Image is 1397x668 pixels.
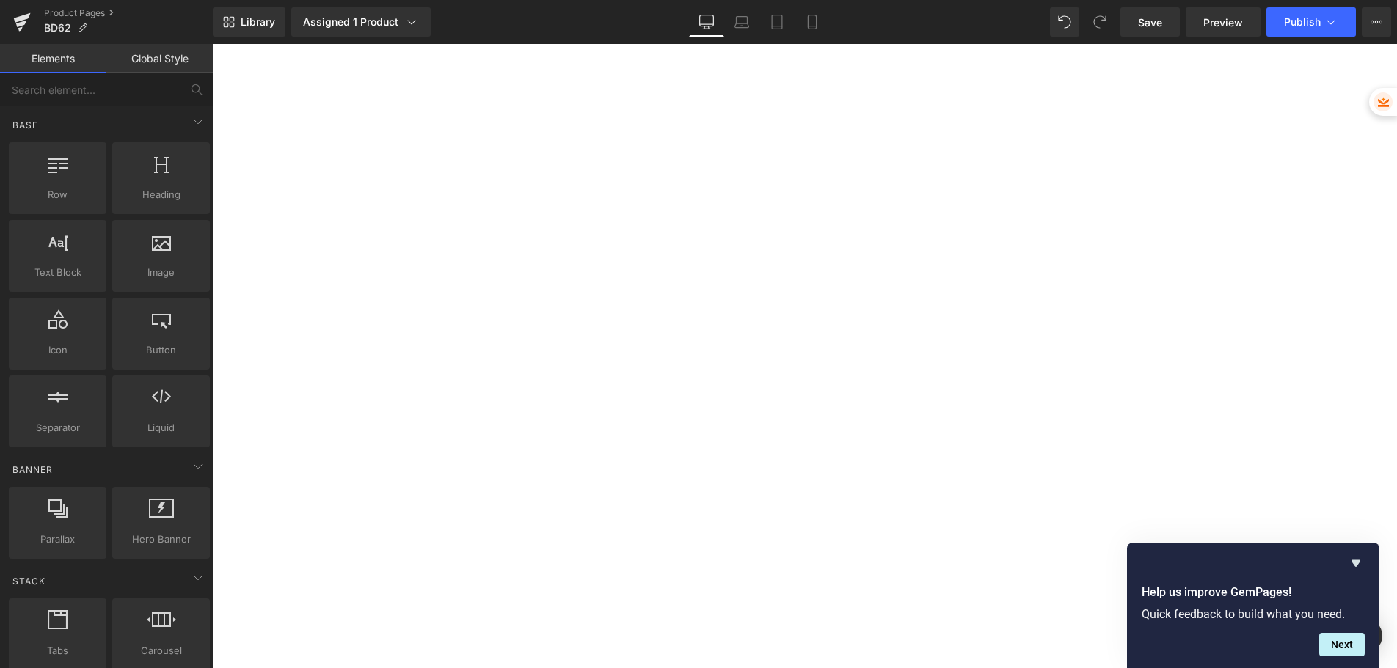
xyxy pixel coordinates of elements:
[13,187,102,202] span: Row
[759,7,795,37] a: Tablet
[1319,633,1365,656] button: Next question
[1284,16,1321,28] span: Publish
[13,342,102,358] span: Icon
[1347,554,1365,572] button: Hide survey
[11,463,54,477] span: Banner
[13,532,102,547] span: Parallax
[13,265,102,280] span: Text Block
[117,420,205,436] span: Liquid
[241,15,275,29] span: Library
[117,643,205,658] span: Carousel
[303,15,419,29] div: Assigned 1 Product
[117,342,205,358] span: Button
[106,44,213,73] a: Global Style
[1186,7,1261,37] a: Preview
[689,7,724,37] a: Desktop
[13,643,102,658] span: Tabs
[1142,554,1365,656] div: Help us improve GemPages!
[44,22,71,34] span: BD62
[117,265,205,280] span: Image
[1050,7,1079,37] button: Undo
[1142,607,1365,621] p: Quick feedback to build what you need.
[1266,7,1356,37] button: Publish
[11,574,47,588] span: Stack
[724,7,759,37] a: Laptop
[1362,7,1391,37] button: More
[213,7,285,37] a: New Library
[11,118,40,132] span: Base
[13,420,102,436] span: Separator
[795,7,830,37] a: Mobile
[1142,584,1365,601] h2: Help us improve GemPages!
[44,7,213,19] a: Product Pages
[117,532,205,547] span: Hero Banner
[1085,7,1115,37] button: Redo
[117,187,205,202] span: Heading
[1138,15,1162,30] span: Save
[1203,15,1243,30] span: Preview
